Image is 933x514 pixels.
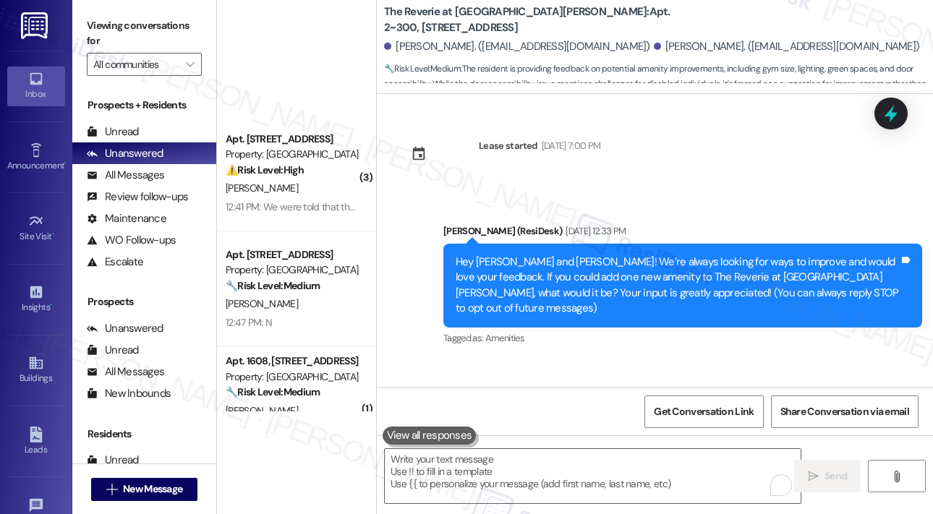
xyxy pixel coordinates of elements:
div: Property: [GEOGRAPHIC_DATA] [226,369,359,385]
span: New Message [123,481,182,497]
div: Unanswered [87,321,163,336]
div: Tagged as: [443,327,922,348]
a: Buildings [7,351,65,390]
div: [PERSON_NAME]. ([EMAIL_ADDRESS][DOMAIN_NAME]) [384,39,650,54]
div: [PERSON_NAME] (ResiDesk) [443,223,922,244]
div: [PERSON_NAME]. ([EMAIL_ADDRESS][DOMAIN_NAME]) [654,39,920,54]
textarea: To enrich screen reader interactions, please activate Accessibility in Grammarly extension settings [385,449,801,503]
div: Maintenance [87,211,166,226]
a: Leads [7,422,65,461]
button: Send [794,460,861,492]
i:  [891,471,902,482]
a: Site Visit • [7,209,65,248]
div: Prospects [72,294,216,309]
span: [PERSON_NAME] [226,297,298,310]
i:  [186,59,194,70]
a: Inbox [7,67,65,106]
div: All Messages [87,364,164,380]
strong: 🔧 Risk Level: Medium [384,63,461,74]
div: Unread [87,453,139,468]
a: Insights • [7,280,65,319]
img: ResiDesk Logo [21,12,51,39]
div: New Inbounds [87,386,171,401]
div: Unanswered [87,146,163,161]
div: WO Follow-ups [87,233,176,248]
span: • [64,158,67,168]
span: [PERSON_NAME] [226,404,298,417]
div: Review follow-ups [87,189,188,205]
div: 12:47 PM: N [226,316,272,329]
button: Get Conversation Link [644,395,763,428]
div: Apt. 1608, [STREET_ADDRESS] [226,354,359,369]
div: Property: [GEOGRAPHIC_DATA] [226,262,359,278]
div: Apt. [STREET_ADDRESS] [226,132,359,147]
div: Unread [87,343,139,358]
i:  [106,484,117,495]
strong: 🔧 Risk Level: Medium [226,385,320,398]
strong: ⚠️ Risk Level: High [226,163,304,176]
span: [PERSON_NAME] [226,181,298,194]
label: Viewing conversations for [87,14,202,53]
span: Send [825,468,847,484]
button: Share Conversation via email [771,395,919,428]
div: Property: [GEOGRAPHIC_DATA] [226,147,359,162]
div: All Messages [87,168,164,183]
span: • [52,229,54,239]
span: Amenities [485,332,524,344]
div: Escalate [87,254,143,270]
div: Lease started [479,138,538,153]
div: Prospects + Residents [72,98,216,113]
div: Hey [PERSON_NAME] and [PERSON_NAME]! We’re always looking for ways to improve and would love your... [456,254,899,317]
span: • [50,300,52,310]
div: Apt. [STREET_ADDRESS] [226,247,359,262]
input: All communities [93,53,179,76]
div: Residents [72,427,216,442]
span: : The resident is providing feedback on potential amenity improvements, including gym size, light... [384,61,933,124]
div: [DATE] 7:00 PM [538,138,601,153]
button: New Message [91,478,198,501]
b: The Reverie at [GEOGRAPHIC_DATA][PERSON_NAME]: Apt. 2~300, [STREET_ADDRESS] [384,4,673,35]
span: Get Conversation Link [654,404,754,419]
span: Share Conversation via email [780,404,909,419]
div: [DATE] 12:33 PM [562,223,626,239]
i:  [808,471,819,482]
div: 12:41 PM: We were told that they are ordering one but whenever I see the maintenance [DEMOGRAPHIC... [226,200,887,213]
div: Unread [87,124,139,140]
strong: 🔧 Risk Level: Medium [226,279,320,292]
